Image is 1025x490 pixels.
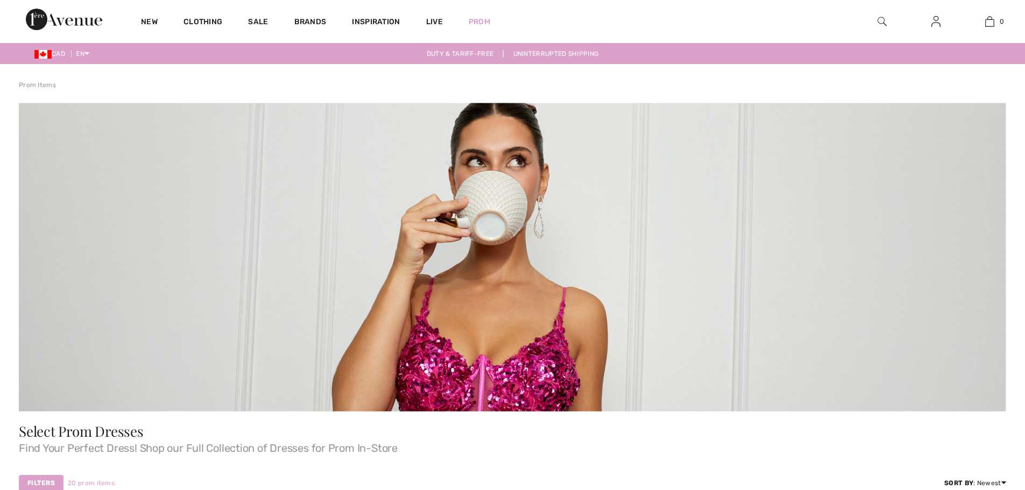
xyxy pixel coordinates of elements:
[1000,17,1004,26] span: 0
[19,422,144,441] span: Select Prom Dresses
[944,479,973,487] strong: Sort By
[76,50,89,58] span: EN
[27,478,55,488] strong: Filters
[963,15,1016,28] a: 0
[19,438,1006,453] span: Find Your Perfect Dress! Shop our Full Collection of Dresses for Prom In-Store
[985,15,994,28] img: My Bag
[34,50,69,58] span: CAD
[34,50,52,59] img: Canadian Dollar
[931,15,941,28] img: My Info
[352,17,400,29] span: Inspiration
[878,15,887,28] img: search the website
[469,16,490,27] a: Prom
[141,17,158,29] a: New
[19,81,56,89] a: Prom Items
[26,9,102,30] img: 1ère Avenue
[923,15,949,29] a: Sign In
[183,17,222,29] a: Clothing
[944,478,1006,488] div: : Newest
[426,16,443,27] a: Live
[294,17,327,29] a: Brands
[248,17,268,29] a: Sale
[68,478,115,488] span: 20 prom items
